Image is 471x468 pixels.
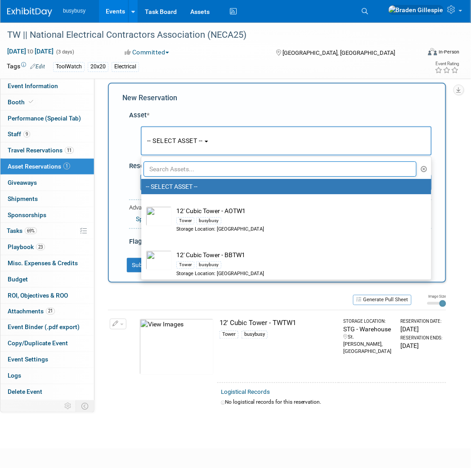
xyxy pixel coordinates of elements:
[144,161,417,177] input: Search Assets...
[0,159,94,174] a: Asset Reservations1
[390,47,460,60] div: Event Format
[55,49,74,55] span: (3 days)
[221,389,270,396] a: Logistical Records
[63,163,70,169] span: 1
[7,47,54,55] span: [DATE] [DATE]
[8,195,38,202] span: Shipments
[8,324,80,331] span: Event Binder (.pdf export)
[8,130,30,138] span: Staff
[0,111,94,126] a: Performance (Special Tab)
[136,215,235,223] a: Specify Shipping Logistics Category
[46,308,55,315] span: 21
[8,372,21,379] span: Logs
[76,401,94,412] td: Toggle Event Tabs
[122,48,173,57] button: Committed
[435,62,459,66] div: Event Rating
[8,340,68,347] span: Copy/Duplicate Event
[53,62,85,71] div: ToolWatch
[129,161,432,171] div: Reservation Notes
[146,181,422,192] label: -- SELECT ASSET --
[88,62,108,71] div: 20x20
[0,384,94,400] a: Delete Event
[8,179,37,186] span: Giveaways
[8,308,55,315] span: Attachments
[139,319,214,375] img: View Images
[172,250,413,277] td: 12' Cubic Tower - BBTW1
[112,62,139,71] div: Electrical
[353,295,412,305] button: Generate Pull Sheet
[221,399,443,406] div: No logistical records for this reservation.
[0,207,94,223] a: Sponsorships
[8,147,74,154] span: Travel Reservations
[176,226,413,233] div: Storage Location: [GEOGRAPHIC_DATA]
[127,258,157,272] button: Submit
[7,227,37,234] span: Tasks
[0,320,94,335] a: Event Binder (.pdf export)
[0,126,94,142] a: Staff9
[129,237,144,245] span: Flag:
[60,401,76,412] td: Personalize Event Tab Strip
[26,48,35,55] span: to
[8,115,81,122] span: Performance (Special Tab)
[141,126,432,156] button: -- SELECT ASSET --
[196,261,221,268] div: busybusy
[172,206,413,233] td: 12' Cubic Tower - AOTW1
[129,204,432,212] div: Advanced Options
[122,94,177,102] span: New Reservation
[439,49,460,55] div: In-Person
[8,163,70,170] span: Asset Reservations
[0,143,94,158] a: Travel Reservations11
[23,131,30,138] span: 9
[343,334,393,356] div: St. [PERSON_NAME], [GEOGRAPHIC_DATA]
[401,342,443,351] div: [DATE]
[428,48,437,55] img: Format-Inperson.png
[0,336,94,352] a: Copy/Duplicate Event
[427,294,446,299] div: Image Size
[401,319,443,325] div: Reservation Date:
[0,255,94,271] a: Misc. Expenses & Credits
[8,388,42,396] span: Delete Event
[36,244,45,250] span: 23
[388,5,444,15] img: Braden Gillespie
[8,259,78,267] span: Misc. Expenses & Credits
[401,335,443,342] div: Reservation Ends:
[8,276,28,283] span: Budget
[176,270,413,277] div: Storage Location: [GEOGRAPHIC_DATA]
[0,304,94,320] a: Attachments21
[283,49,395,56] span: [GEOGRAPHIC_DATA], [GEOGRAPHIC_DATA]
[0,78,94,94] a: Event Information
[8,98,35,106] span: Booth
[0,175,94,191] a: Giveaways
[176,261,194,268] div: Tower
[8,211,46,218] span: Sponsorships
[29,99,33,104] i: Booth reservation complete
[220,319,335,328] div: 12' Cubic Tower - TWTW1
[0,288,94,303] a: ROI, Objectives & ROO
[7,62,45,72] td: Tags
[196,217,221,224] div: busybusy
[129,111,432,120] div: Asset
[4,27,415,43] div: TW || National Electrical Contractors Association (NECA25)
[220,331,238,339] div: Tower
[0,239,94,255] a: Playbook23
[8,82,58,89] span: Event Information
[8,356,48,363] span: Event Settings
[401,325,443,334] div: [DATE]
[65,147,74,154] span: 11
[0,191,94,207] a: Shipments
[8,292,68,299] span: ROI, Objectives & ROO
[8,243,45,250] span: Playbook
[147,137,203,144] span: -- SELECT ASSET --
[0,368,94,384] a: Logs
[343,319,393,325] div: Storage Location:
[25,227,37,234] span: 69%
[7,8,52,17] img: ExhibitDay
[0,223,94,239] a: Tasks69%
[242,331,268,339] div: busybusy
[176,217,194,224] div: Tower
[63,8,85,14] span: busybusy
[0,272,94,287] a: Budget
[0,94,94,110] a: Booth
[343,325,393,334] div: STG - Warehouse
[30,63,45,70] a: Edit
